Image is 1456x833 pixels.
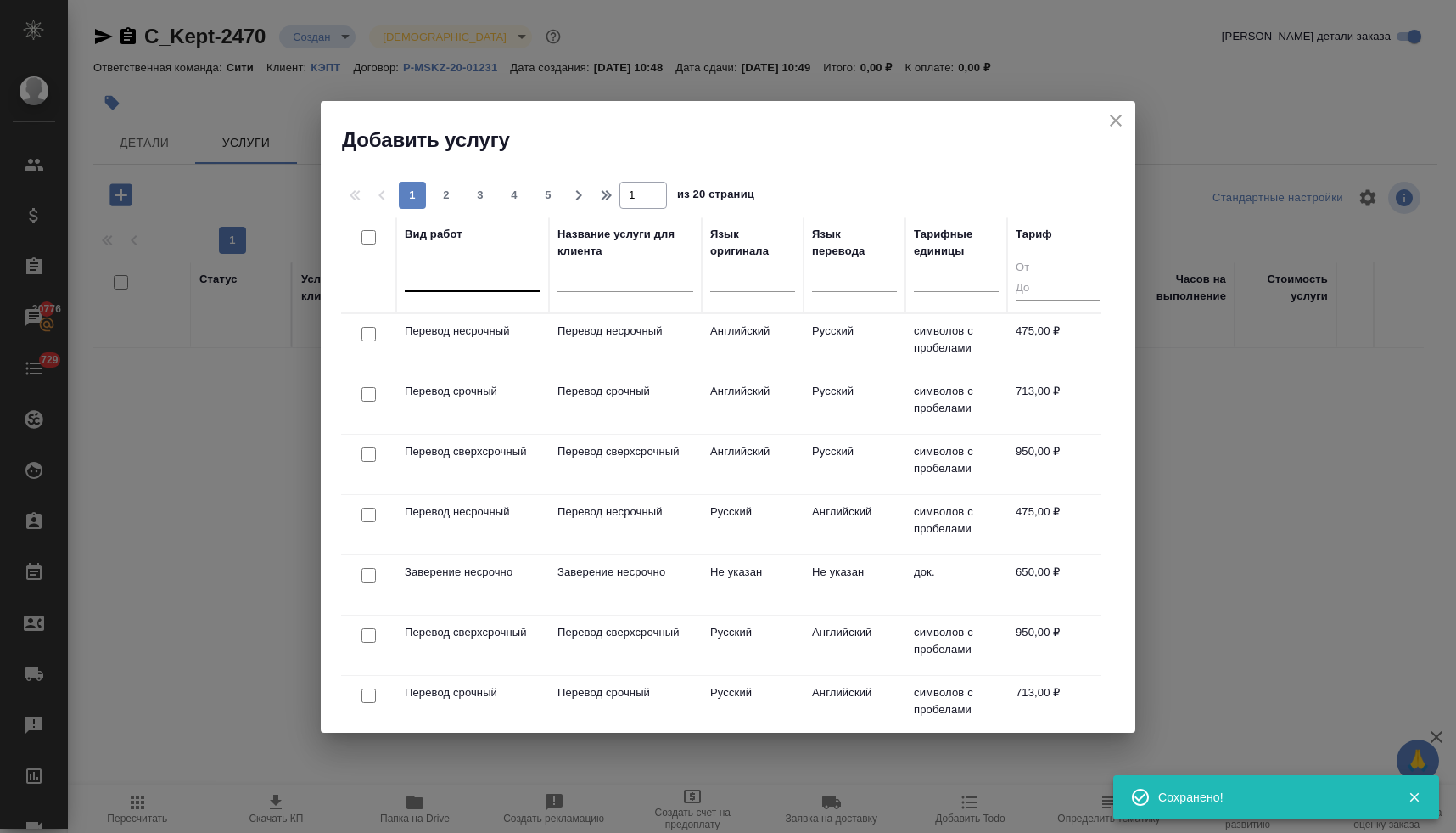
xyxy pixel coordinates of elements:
td: Русский [804,374,905,434]
p: Перевод срочный [557,383,693,400]
td: Английский [804,676,905,735]
td: 475,00 ₽ [1007,495,1109,554]
td: Русский [804,435,905,494]
p: Перевод несрочный [557,323,693,340]
div: Название услуги для клиента [557,226,693,260]
td: Английский [804,495,905,554]
td: символов с пробелами [905,676,1007,735]
td: символов с пробелами [905,616,1007,675]
td: Русский [702,676,804,735]
span: 4 [501,187,528,204]
button: 4 [501,182,528,209]
div: Вид работ [405,226,462,243]
div: Сохранено! [1158,789,1382,806]
p: Заверение несрочно [405,564,540,581]
td: 950,00 ₽ [1007,616,1109,675]
td: 713,00 ₽ [1007,676,1109,735]
p: Перевод срочный [405,684,540,701]
div: Язык оригинала [710,226,795,260]
button: 3 [467,182,494,209]
h2: Добавить услугу [342,127,1135,154]
td: Не указан [702,555,804,615]
p: Перевод сверхсрочный [405,443,540,460]
td: Английский [702,314,804,374]
td: символов с пробелами [905,314,1007,374]
td: символов с пробелами [905,374,1007,434]
button: Закрыть [1397,790,1431,805]
td: Английский [804,616,905,675]
td: Русский [702,616,804,675]
span: 5 [535,187,562,204]
span: из 20 страниц [677,184,754,209]
p: Перевод срочный [405,383,540,400]
button: close [1103,108,1128,133]
td: 650,00 ₽ [1007,555,1109,615]
td: 475,00 ₽ [1007,314,1109,374]
td: 950,00 ₽ [1007,435,1109,494]
td: Английский [702,374,804,434]
div: Тариф [1016,226,1052,243]
p: Заверение несрочно [557,564,693,581]
span: 2 [433,187,460,204]
p: Перевод сверхсрочный [405,624,540,641]
button: 5 [535,182,562,209]
input: От [1016,258,1100,279]
td: Русский [804,314,905,374]
button: 2 [433,182,460,209]
input: До [1016,279,1100,300]
p: Перевод несрочный [405,504,540,521]
td: Не указан [804,555,905,615]
span: 3 [467,187,494,204]
td: Английский [702,435,804,494]
p: Перевод несрочный [557,504,693,521]
p: Перевод срочный [557,684,693,701]
div: Тарифные единицы [914,226,999,260]
td: символов с пробелами [905,435,1007,494]
td: символов с пробелами [905,495,1007,554]
td: 713,00 ₽ [1007,374,1109,434]
p: Перевод сверхсрочный [557,624,693,641]
td: Русский [702,495,804,554]
p: Перевод несрочный [405,323,540,340]
td: док. [905,555,1007,615]
div: Язык перевода [812,226,897,260]
p: Перевод сверхсрочный [557,443,693,460]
